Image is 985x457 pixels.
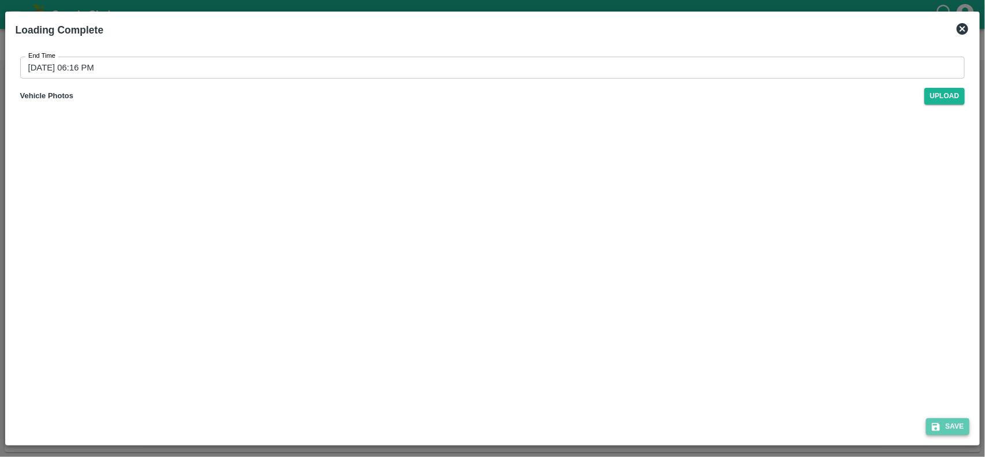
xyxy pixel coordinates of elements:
[16,24,104,36] b: Loading Complete
[926,418,970,435] button: Save
[28,51,55,61] label: End Time
[20,91,73,100] strong: Vehicle Photos
[20,57,957,79] input: Choose date, selected date is Aug 25, 2025
[924,88,965,105] span: Upload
